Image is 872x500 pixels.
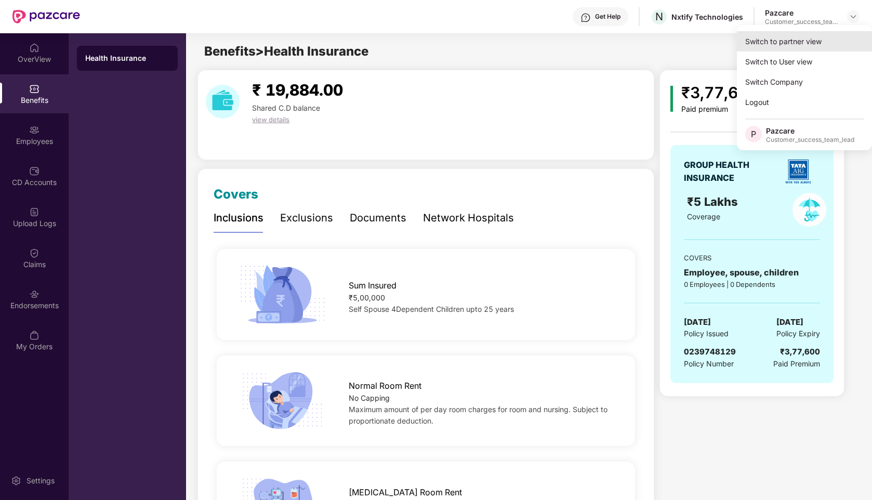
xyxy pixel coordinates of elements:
[204,44,368,59] span: Benefits > Health Insurance
[349,292,616,304] div: ₹5,00,000
[765,18,838,26] div: Customer_success_team_lead
[684,279,820,290] div: 0 Employees | 0 Dependents
[737,31,872,51] div: Switch to partner view
[776,328,820,339] span: Policy Expiry
[849,12,857,21] img: svg+xml;base64,PHN2ZyBpZD0iRHJvcGRvd24tMzJ4MzIiIHhtbG5zPSJodHRwOi8vd3d3LnczLm9yZy8yMDAwL3N2ZyIgd2...
[29,330,39,340] img: svg+xml;base64,PHN2ZyBpZD0iTXlfT3JkZXJzIiBkYXRhLW5hbWU9Ik15IE9yZGVycyIgeG1sbnM9Imh0dHA6Ly93d3cudz...
[12,10,80,23] img: New Pazcare Logo
[252,103,320,112] span: Shared C.D balance
[671,12,743,22] div: Nxtify Technologies
[423,210,514,226] div: Network Hospitals
[29,289,39,299] img: svg+xml;base64,PHN2ZyBpZD0iRW5kb3JzZW1lbnRzIiB4bWxucz0iaHR0cDovL3d3dy53My5vcmcvMjAwMC9zdmciIHdpZH...
[737,51,872,72] div: Switch to User view
[11,476,21,486] img: svg+xml;base64,PHN2ZyBpZD0iU2V0dGluZy0yMHgyMCIgeG1sbnM9Imh0dHA6Ly93d3cudzMub3JnLzIwMDAvc3ZnIiB3aW...
[670,86,673,112] img: icon
[349,279,397,292] span: Sum Insured
[29,84,39,94] img: svg+xml;base64,PHN2ZyBpZD0iQmVuZWZpdHMiIHhtbG5zPSJodHRwOi8vd3d3LnczLm9yZy8yMDAwL3N2ZyIgd2lkdGg9Ij...
[214,187,258,202] span: Covers
[684,328,729,339] span: Policy Issued
[687,195,741,208] span: ₹5 Lakhs
[687,212,720,221] span: Coverage
[252,115,289,124] span: view details
[766,136,854,144] div: Customer_success_team_lead
[684,159,775,185] div: GROUP HEALTH INSURANCE
[236,369,329,433] img: icon
[655,10,663,23] span: N
[85,53,169,63] div: Health Insurance
[737,72,872,92] div: Switch Company
[765,8,838,18] div: Pazcare
[580,12,591,23] img: svg+xml;base64,PHN2ZyBpZD0iSGVscC0zMngzMiIgeG1sbnM9Imh0dHA6Ly93d3cudzMub3JnLzIwMDAvc3ZnIiB3aWR0aD...
[684,253,820,263] div: COVERS
[349,486,462,499] span: [MEDICAL_DATA] Room Rent
[751,128,756,140] span: P
[684,316,711,328] span: [DATE]
[595,12,620,21] div: Get Help
[349,392,616,404] div: No Capping
[349,379,421,392] span: Normal Room Rent
[681,81,758,105] div: ₹3,77,600
[23,476,58,486] div: Settings
[773,358,820,370] span: Paid Premium
[349,405,607,425] span: Maximum amount of per day room charges for room and nursing. Subject to proportionate deduction.
[206,85,240,119] img: download
[29,43,39,53] img: svg+xml;base64,PHN2ZyBpZD0iSG9tZSIgeG1sbnM9Imh0dHA6Ly93d3cudzMub3JnLzIwMDAvc3ZnIiB3aWR0aD0iMjAiIG...
[792,193,826,227] img: policyIcon
[280,210,333,226] div: Exclusions
[737,92,872,112] div: Logout
[350,210,406,226] div: Documents
[776,316,803,328] span: [DATE]
[684,266,820,279] div: Employee, spouse, children
[29,125,39,135] img: svg+xml;base64,PHN2ZyBpZD0iRW1wbG95ZWVzIiB4bWxucz0iaHR0cDovL3d3dy53My5vcmcvMjAwMC9zdmciIHdpZHRoPS...
[684,359,734,368] span: Policy Number
[780,346,820,358] div: ₹3,77,600
[684,347,736,357] span: 0239748129
[766,126,854,136] div: Pazcare
[252,81,343,99] span: ₹ 19,884.00
[29,166,39,176] img: svg+xml;base64,PHN2ZyBpZD0iQ0RfQWNjb3VudHMiIGRhdGEtbmFtZT0iQ0QgQWNjb3VudHMiIHhtbG5zPSJodHRwOi8vd3...
[29,248,39,258] img: svg+xml;base64,PHN2ZyBpZD0iQ2xhaW0iIHhtbG5zPSJodHRwOi8vd3d3LnczLm9yZy8yMDAwL3N2ZyIgd2lkdGg9IjIwIi...
[780,153,816,190] img: insurerLogo
[681,105,758,114] div: Paid premium
[29,207,39,217] img: svg+xml;base64,PHN2ZyBpZD0iVXBsb2FkX0xvZ3MiIGRhdGEtbmFtZT0iVXBsb2FkIExvZ3MiIHhtbG5zPSJodHRwOi8vd3...
[214,210,263,226] div: Inclusions
[236,262,329,327] img: icon
[349,305,514,313] span: Self Spouse 4Dependent Children upto 25 years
